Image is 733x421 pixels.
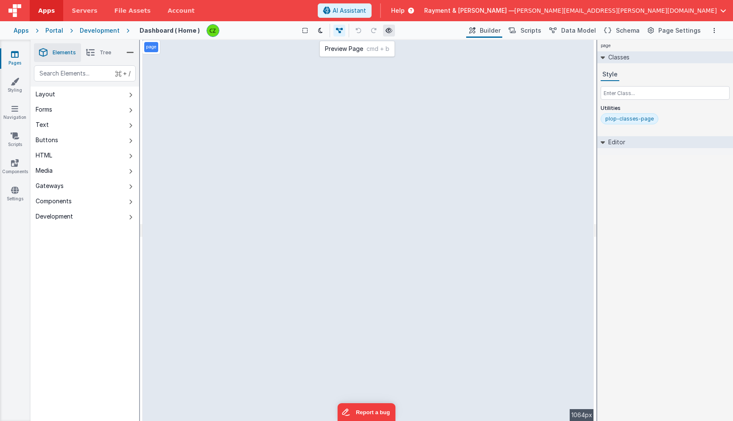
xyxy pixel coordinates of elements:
[146,44,157,51] p: page
[31,209,139,224] button: Development
[115,65,131,81] span: + /
[645,23,702,38] button: Page Settings
[36,105,52,114] div: Forms
[36,121,49,129] div: Text
[601,68,619,81] button: Style
[601,86,730,100] input: Enter Class...
[616,26,640,35] span: Schema
[338,403,396,421] iframe: Marker.io feedback button
[601,23,641,38] button: Schema
[424,6,726,15] button: Rayment & [PERSON_NAME] — [PERSON_NAME][EMAIL_ADDRESS][PERSON_NAME][DOMAIN_NAME]
[424,6,515,15] span: Rayment & [PERSON_NAME] —
[36,136,58,144] div: Buttons
[520,26,541,35] span: Scripts
[506,23,543,38] button: Scripts
[31,194,139,209] button: Components
[34,65,136,81] input: Search Elements...
[605,136,625,148] h2: Editor
[31,163,139,178] button: Media
[605,115,654,122] div: plop-classes-page
[31,132,139,148] button: Buttons
[36,197,72,205] div: Components
[115,6,151,15] span: File Assets
[561,26,596,35] span: Data Model
[143,40,594,421] div: -->
[546,23,598,38] button: Data Model
[36,212,73,221] div: Development
[80,26,120,35] div: Development
[100,49,111,56] span: Tree
[72,6,97,15] span: Servers
[36,90,55,98] div: Layout
[140,27,200,34] h4: Dashboard ( Home )
[31,148,139,163] button: HTML
[45,26,63,35] div: Portal
[333,6,366,15] span: AI Assistant
[36,166,53,175] div: Media
[515,6,717,15] span: [PERSON_NAME][EMAIL_ADDRESS][PERSON_NAME][DOMAIN_NAME]
[597,40,614,51] h4: page
[466,23,502,38] button: Builder
[31,102,139,117] button: Forms
[31,117,139,132] button: Text
[605,51,629,63] h2: Classes
[391,6,405,15] span: Help
[53,49,76,56] span: Elements
[318,3,372,18] button: AI Assistant
[38,6,55,15] span: Apps
[480,26,501,35] span: Builder
[31,87,139,102] button: Layout
[207,25,219,36] img: b4a104e37d07c2bfba7c0e0e4a273d04
[658,26,701,35] span: Page Settings
[31,178,139,194] button: Gateways
[14,26,29,35] div: Apps
[36,151,52,160] div: HTML
[709,25,719,36] button: Options
[570,409,594,421] div: 1064px
[601,105,730,112] p: Utilities
[36,182,64,190] div: Gateways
